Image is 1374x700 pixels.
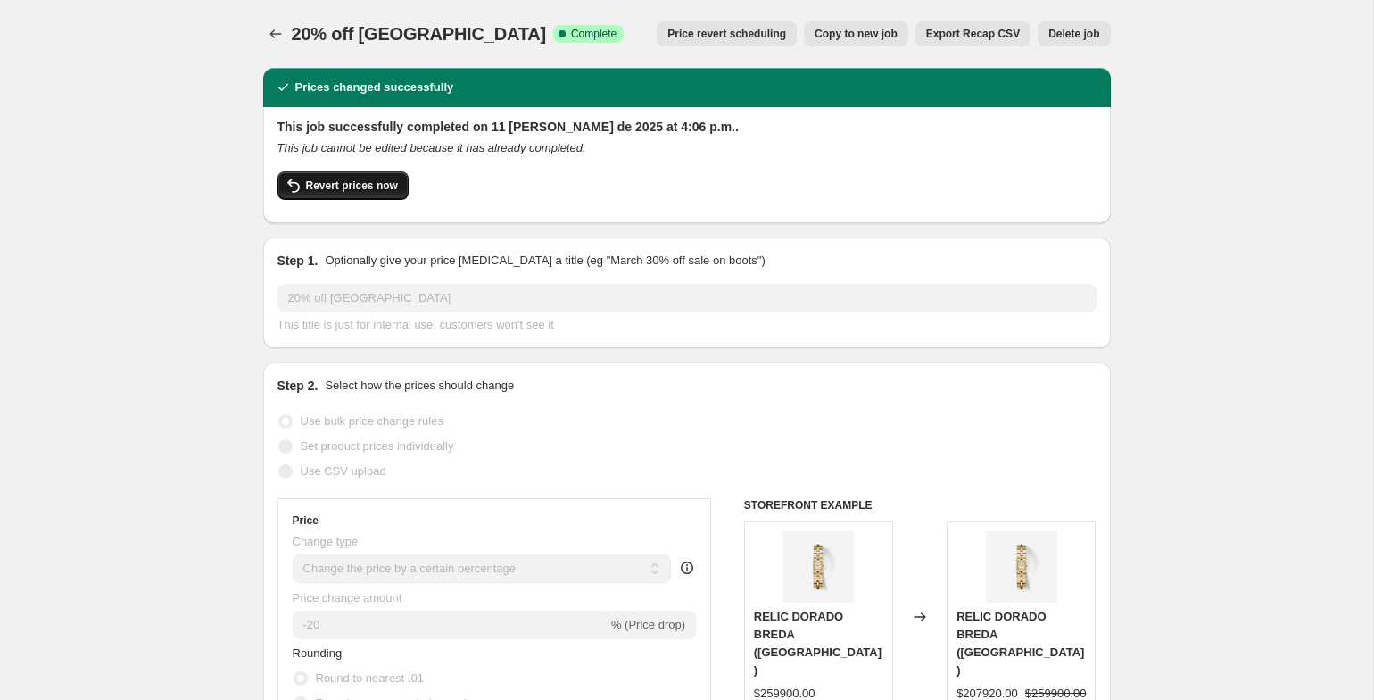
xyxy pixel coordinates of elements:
span: Rounding [293,646,343,660]
p: Optionally give your price [MEDICAL_DATA] a title (eg "March 30% off sale on boots") [325,252,765,270]
p: Select how the prices should change [325,377,514,395]
button: Price change jobs [263,21,288,46]
button: Delete job [1038,21,1110,46]
button: Price revert scheduling [657,21,797,46]
i: This job cannot be edited because it has already completed. [277,141,586,154]
span: Use CSV upload [301,464,386,478]
h3: Price [293,513,319,528]
span: Copy to new job [815,27,898,41]
div: help [678,559,696,577]
span: Delete job [1048,27,1099,41]
span: % (Price drop) [611,618,685,631]
button: Revert prices now [277,171,409,200]
span: Set product prices individually [301,439,454,453]
span: Price revert scheduling [667,27,786,41]
img: breda-relic-1751a-gold-metal-bracelet-watch-front_cb893c76-1e8c-4762-ae37-ce374537d5d8_80x.jpg [782,531,854,603]
input: -15 [293,611,608,639]
span: RELIC DORADO BREDA ([GEOGRAPHIC_DATA]) [956,610,1084,677]
h2: This job successfully completed on 11 [PERSON_NAME] de 2025 at 4:06 p.m.. [277,118,1097,136]
button: Export Recap CSV [915,21,1030,46]
span: This title is just for internal use, customers won't see it [277,318,554,331]
h2: Prices changed successfully [295,79,454,96]
span: RELIC DORADO BREDA ([GEOGRAPHIC_DATA]) [754,610,882,677]
span: Round to nearest .01 [316,671,424,685]
img: breda-relic-1751a-gold-metal-bracelet-watch-front_cb893c76-1e8c-4762-ae37-ce374537d5d8_80x.jpg [986,531,1057,603]
button: Copy to new job [804,21,908,46]
span: Export Recap CSV [926,27,1020,41]
h2: Step 2. [277,377,319,395]
span: Change type [293,535,359,548]
span: Revert prices now [306,179,398,193]
h2: Step 1. [277,252,319,270]
h6: STOREFRONT EXAMPLE [744,498,1097,512]
input: 30% off holiday sale [277,284,1097,312]
span: 20% off [GEOGRAPHIC_DATA] [292,24,546,44]
span: Complete [571,27,617,41]
span: Use bulk price change rules [301,414,443,428]
span: Price change amount [293,591,402,604]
